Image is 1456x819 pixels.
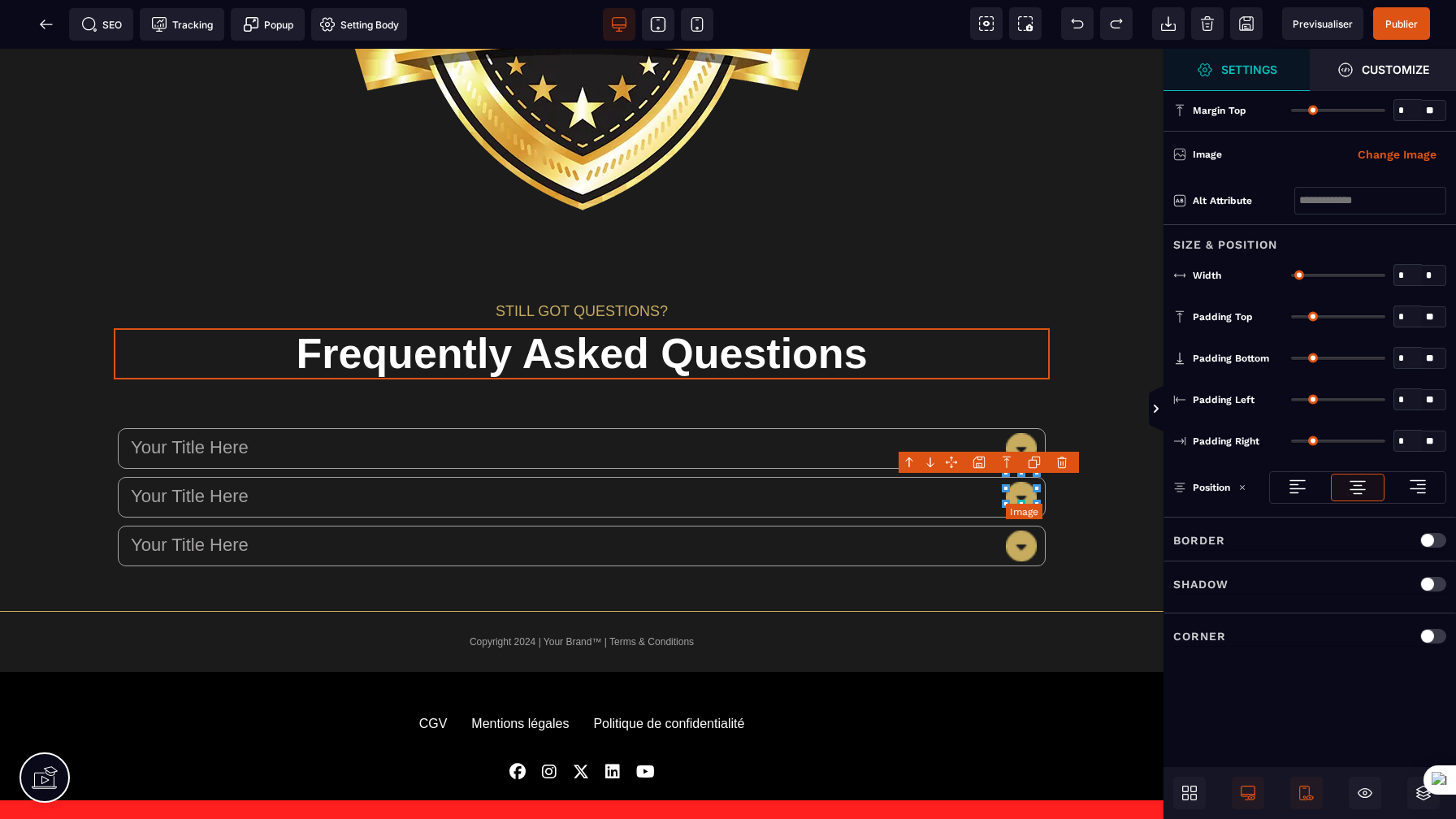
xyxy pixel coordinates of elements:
p: Shadow [1173,574,1228,594]
span: Desktop Only [1232,777,1264,809]
span: Popup [243,16,293,32]
span: Screenshot [1009,7,1042,40]
span: Padding Left [1193,393,1254,406]
span: Setting Body [319,16,399,32]
span: Publier [1385,18,1418,30]
span: Hide/Show Block [1349,777,1381,809]
span: View components [970,7,1003,40]
img: loading [1238,483,1246,492]
span: Padding Top [1193,310,1253,323]
span: Open Blocks [1173,777,1206,809]
span: SEO [81,16,122,32]
p: Corner [1173,626,1226,646]
img: loading [1408,477,1428,496]
span: Padding Bottom [1193,352,1269,365]
img: c6e493bb6fef9bab4e6cebb163d1a1e4_Vector_(5).png [1006,482,1037,513]
img: loading [1288,477,1307,496]
span: Padding Right [1193,435,1259,448]
img: c6e493bb6fef9bab4e6cebb163d1a1e4_Vector_(5).png [1006,433,1037,464]
div: Alt attribute [1193,193,1294,209]
span: Open Layers [1407,777,1440,809]
text: Frequently Asked Questions [114,279,1050,330]
text: STILL GOT QUESTIONS? [496,254,668,271]
span: Previsualiser [1293,18,1353,30]
span: Open Style Manager [1310,49,1456,91]
div: Size & Position [1163,224,1456,254]
div: CGV [419,668,448,682]
span: Preview [1282,7,1363,40]
button: Change Image [1348,141,1446,167]
span: Width [1193,269,1221,282]
span: Margin Top [1193,104,1246,117]
strong: Settings [1221,63,1277,76]
img: loading [1348,478,1367,497]
div: Mentions légales [471,668,569,682]
text: Your Title Here [127,482,1006,513]
span: Tracking [151,16,213,32]
strong: Customize [1362,63,1429,76]
text: Your Title Here [127,384,1006,415]
text: Your Title Here [127,433,1006,464]
span: Settings [1163,49,1310,91]
div: Image [1193,146,1319,162]
div: Politique de confidentialité [593,668,744,682]
p: Position [1173,479,1230,496]
img: c6e493bb6fef9bab4e6cebb163d1a1e4_Vector_(5).png [1006,384,1037,415]
p: Border [1173,531,1225,550]
span: Mobile Only [1290,777,1323,809]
